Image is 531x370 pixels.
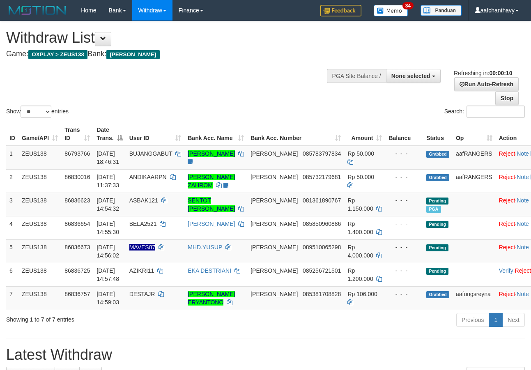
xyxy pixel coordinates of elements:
[6,4,69,16] img: MOTION_logo.png
[303,221,341,227] span: Copy 085850960886 to clipboard
[6,106,69,118] label: Show entries
[517,150,529,157] a: Note
[456,313,489,327] a: Previous
[188,291,235,306] a: [PERSON_NAME] ERYANTONO
[502,313,525,327] a: Next
[388,243,420,251] div: - - -
[251,291,298,297] span: [PERSON_NAME]
[64,291,90,297] span: 86836757
[347,291,377,297] span: Rp 106.000
[93,122,126,146] th: Date Trans.: activate to sort column descending
[453,146,496,170] td: aafRANGERS
[6,286,18,310] td: 7
[347,174,374,180] span: Rp 50.000
[426,206,441,213] span: Marked by aafRornrotha
[386,69,441,83] button: None selected
[251,267,298,274] span: [PERSON_NAME]
[251,221,298,227] span: [PERSON_NAME]
[251,197,298,204] span: [PERSON_NAME]
[374,5,408,16] img: Button%20Memo.svg
[499,244,515,250] a: Reject
[517,291,529,297] a: Note
[251,174,298,180] span: [PERSON_NAME]
[129,150,172,157] span: BUJANGGABUT
[303,174,341,180] span: Copy 085732179681 to clipboard
[388,196,420,205] div: - - -
[426,198,448,205] span: Pending
[188,221,235,227] a: [PERSON_NAME]
[453,122,496,146] th: Op: activate to sort column ascending
[6,146,18,170] td: 1
[423,122,453,146] th: Status
[6,193,18,216] td: 3
[64,197,90,204] span: 86836623
[6,347,525,363] h1: Latest Withdraw
[444,106,525,118] label: Search:
[499,197,515,204] a: Reject
[347,244,373,259] span: Rp 4.000.000
[303,197,341,204] span: Copy 081361890767 to clipboard
[18,169,61,193] td: ZEUS138
[129,244,156,250] span: Nama rekening ada tanda titik/strip, harap diedit
[347,221,373,235] span: Rp 1.400.000
[489,313,503,327] a: 1
[97,174,119,188] span: [DATE] 11:37:33
[421,5,462,16] img: panduan.png
[18,146,61,170] td: ZEUS138
[188,197,235,212] a: SENTOT [PERSON_NAME]
[126,122,185,146] th: User ID: activate to sort column ascending
[453,286,496,310] td: aafungsreyna
[454,70,512,76] span: Refreshing in:
[129,197,158,204] span: ASBAK121
[517,221,529,227] a: Note
[6,263,18,286] td: 6
[61,122,93,146] th: Trans ID: activate to sort column ascending
[247,122,344,146] th: Bank Acc. Number: activate to sort column ascending
[188,150,235,157] a: [PERSON_NAME]
[495,91,519,105] a: Stop
[188,174,235,188] a: [PERSON_NAME] ZAHROM
[347,197,373,212] span: Rp 1.150.000
[188,267,231,274] a: EKA DESTRIANI
[64,244,90,250] span: 86836673
[303,244,341,250] span: Copy 089510065298 to clipboard
[129,291,155,297] span: DESTAJR
[64,150,90,157] span: 86793766
[426,244,448,251] span: Pending
[453,169,496,193] td: aafRANGERS
[499,221,515,227] a: Reject
[426,221,448,228] span: Pending
[97,267,119,282] span: [DATE] 14:57:48
[391,73,430,79] span: None selected
[347,150,374,157] span: Rp 50.000
[426,291,449,298] span: Grabbed
[106,50,159,59] span: [PERSON_NAME]
[251,244,298,250] span: [PERSON_NAME]
[251,150,298,157] span: [PERSON_NAME]
[129,174,167,180] span: ANDIKAARPN
[97,197,119,212] span: [DATE] 14:54:32
[97,150,119,165] span: [DATE] 18:46:31
[64,267,90,274] span: 86836725
[97,244,119,259] span: [DATE] 14:56:02
[402,2,414,9] span: 34
[347,267,373,282] span: Rp 1.200.000
[64,221,90,227] span: 86836654
[388,220,420,228] div: - - -
[499,174,515,180] a: Reject
[426,268,448,275] span: Pending
[303,150,341,157] span: Copy 085783797834 to clipboard
[489,70,512,76] strong: 00:00:10
[184,122,247,146] th: Bank Acc. Name: activate to sort column ascending
[517,244,529,250] a: Note
[188,244,222,250] a: MHD.YUSUP
[18,216,61,239] td: ZEUS138
[129,221,157,227] span: BELA2521
[6,50,346,58] h4: Game: Bank:
[388,149,420,158] div: - - -
[64,174,90,180] span: 86830016
[6,169,18,193] td: 2
[18,263,61,286] td: ZEUS138
[467,106,525,118] input: Search:
[426,174,449,181] span: Grabbed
